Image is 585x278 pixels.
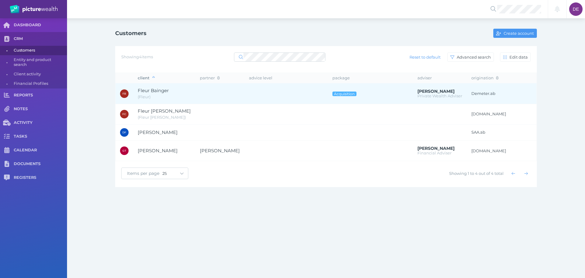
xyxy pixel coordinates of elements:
[14,175,67,180] span: REGISTERS
[14,161,67,167] span: DOCUMENTS
[122,92,126,95] span: FB
[573,7,579,12] span: DE
[138,88,169,93] span: Fleur Bainger
[122,131,126,134] span: DF
[417,88,455,94] span: Gareth Healy
[407,52,444,62] button: Reset to default
[10,5,58,13] img: PW
[471,75,498,80] span: origination
[14,134,67,139] span: TASKS
[138,129,178,135] span: Daniel Fleuren
[115,30,147,37] h1: Customers
[138,94,151,99] span: Fleur
[122,113,126,116] span: FC
[407,55,443,60] span: Reset to default
[14,93,67,98] span: REPORTS
[14,79,65,88] span: Financial Profiles
[138,75,155,80] span: client
[120,128,129,137] div: Daniel Fleuren
[244,73,328,83] th: advice level
[334,92,355,96] span: Acquisition
[200,75,220,80] span: partner
[447,52,494,62] button: Advanced search
[417,93,462,98] span: Private Wealth Adviser
[522,169,531,178] button: Show next page
[14,46,65,55] span: Customers
[14,70,65,79] span: Client activity
[508,55,530,60] span: Edit data
[200,148,240,153] span: Fleur Thompson
[121,54,153,59] span: Showing 4 items
[471,130,508,135] span: SAA.ab
[417,146,455,151] span: Grant Teakle
[417,150,452,155] span: Financial Adviser
[14,36,67,42] span: CRM
[502,31,537,36] span: Create account
[138,115,186,120] span: Fleur Crowe
[456,55,494,60] span: Advanced search
[500,52,531,62] button: Edit data
[120,89,129,98] div: Fleur Bainger
[569,2,583,16] div: Darcie Ercegovich
[138,108,191,114] span: Fleur Crowe
[449,171,504,176] span: Showing 1 to 4 out of 4 total
[471,111,508,117] span: [DOMAIN_NAME]
[120,110,129,118] div: Fleur Crowe
[493,29,537,38] button: Create account
[14,23,67,28] span: DASHBOARD
[120,146,129,155] div: Grant Thompson
[14,107,67,112] span: NOTES
[328,73,413,83] th: package
[14,120,67,125] span: ACTIVITY
[122,171,162,176] span: Items per page
[14,55,65,70] span: Entity and product search
[14,148,67,153] span: CALENDAR
[471,148,508,153] span: [DOMAIN_NAME]
[122,149,126,152] span: GT
[138,148,178,153] span: Grant Thompson
[509,169,518,178] button: Show previous page
[471,91,508,96] span: Demeter.ab
[413,73,467,83] th: adviser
